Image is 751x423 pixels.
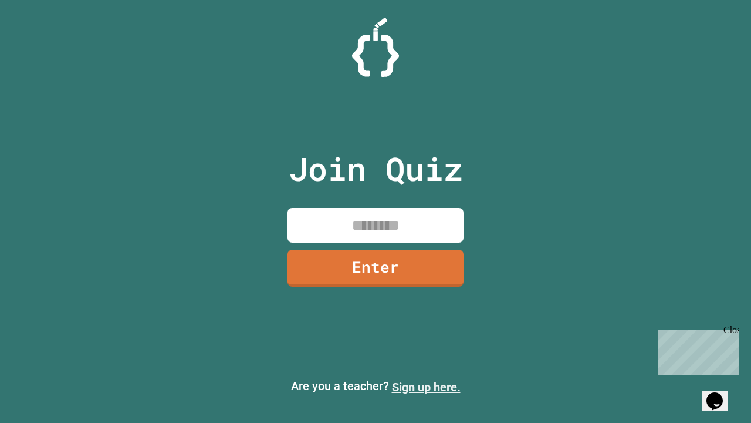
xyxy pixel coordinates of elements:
a: Sign up here. [392,380,461,394]
p: Are you a teacher? [9,377,742,396]
iframe: chat widget [702,376,739,411]
img: Logo.svg [352,18,399,77]
a: Enter [287,250,464,287]
p: Join Quiz [289,145,463,193]
div: Chat with us now!Close [5,5,81,75]
iframe: chat widget [654,325,739,375]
